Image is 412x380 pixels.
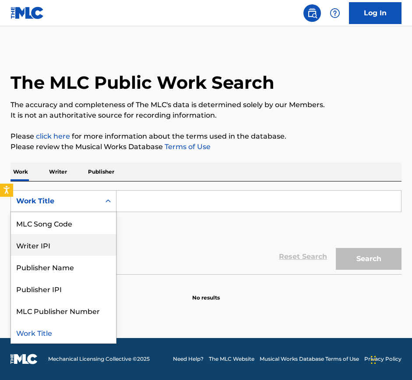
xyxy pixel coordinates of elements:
div: Help [326,4,344,22]
div: Work Title [16,196,95,206]
p: Publisher [85,163,117,181]
a: click here [36,132,70,140]
div: Writer IPI [11,234,116,256]
img: search [307,8,317,18]
img: MLC Logo [11,7,44,19]
p: It is not an authoritative source for recording information. [11,110,401,121]
div: MLC Publisher Number [11,300,116,321]
a: Terms of Use [163,143,211,151]
img: logo [11,354,38,364]
span: Mechanical Licensing Collective © 2025 [48,355,150,363]
div: MLC Song Code [11,212,116,234]
p: The accuracy and completeness of The MLC's data is determined solely by our Members. [11,100,401,110]
form: Search Form [11,190,401,274]
div: Drag [371,347,376,373]
div: Publisher Name [11,256,116,278]
a: Log In [349,2,401,24]
p: Work [11,163,31,181]
p: No results [192,283,220,302]
p: Please for more information about the terms used in the database. [11,131,401,142]
p: Please review the Musical Works Database [11,142,401,152]
a: Musical Works Database Terms of Use [260,355,359,363]
a: Public Search [303,4,321,22]
div: Publisher IPI [11,278,116,300]
iframe: Chat Widget [368,338,412,380]
img: help [330,8,340,18]
a: The MLC Website [209,355,254,363]
p: Writer [46,163,70,181]
h1: The MLC Public Work Search [11,72,275,94]
div: Work Title [11,321,116,343]
a: Privacy Policy [364,355,401,363]
a: Need Help? [173,355,204,363]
